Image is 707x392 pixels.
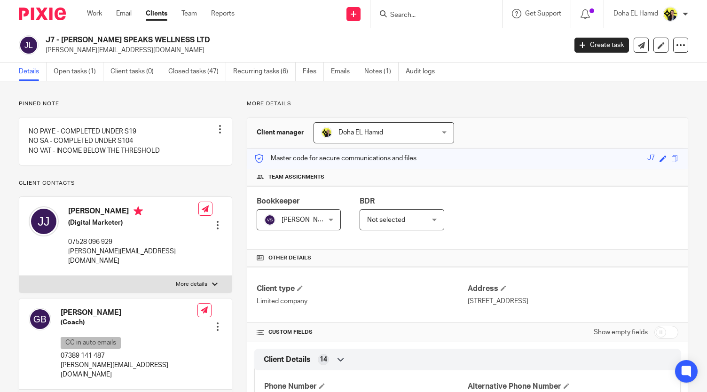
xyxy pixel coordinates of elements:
[146,9,167,18] a: Clients
[647,153,655,164] div: J7
[364,63,399,81] a: Notes (1)
[61,337,121,349] p: CC in auto emails
[19,63,47,81] a: Details
[54,63,103,81] a: Open tasks (1)
[233,63,296,81] a: Recurring tasks (6)
[19,8,66,20] img: Pixie
[321,127,332,138] img: Doha-Starbridge.jpg
[389,11,474,20] input: Search
[68,206,198,218] h4: [PERSON_NAME]
[367,217,405,223] span: Not selected
[19,35,39,55] img: svg%3E
[181,9,197,18] a: Team
[134,206,143,216] i: Primary
[468,382,671,392] h4: Alternative Phone Number
[61,361,197,380] p: [PERSON_NAME][EMAIL_ADDRESS][DOMAIN_NAME]
[468,297,678,306] p: [STREET_ADDRESS]
[268,173,324,181] span: Team assignments
[168,63,226,81] a: Closed tasks (47)
[68,218,198,227] h5: (Digital Marketer)
[613,9,658,18] p: Doha EL Hamid
[268,254,311,262] span: Other details
[264,355,311,365] span: Client Details
[574,38,629,53] a: Create task
[360,197,375,205] span: BDR
[19,100,232,108] p: Pinned note
[331,63,357,81] a: Emails
[19,180,232,187] p: Client contacts
[282,217,333,223] span: [PERSON_NAME]
[594,328,648,337] label: Show empty fields
[46,35,457,45] h2: J7 - [PERSON_NAME] SPEAKS WELLNESS LTD
[61,308,197,318] h4: [PERSON_NAME]
[116,9,132,18] a: Email
[257,329,467,336] h4: CUSTOM FIELDS
[338,129,383,136] span: Doha EL Hamid
[68,237,198,247] p: 07528 096 929
[254,154,416,163] p: Master code for secure communications and files
[663,7,678,22] img: Doha-Starbridge.jpg
[247,100,688,108] p: More details
[264,382,467,392] h4: Phone Number
[406,63,442,81] a: Audit logs
[257,197,300,205] span: Bookkeeper
[211,9,235,18] a: Reports
[46,46,560,55] p: [PERSON_NAME][EMAIL_ADDRESS][DOMAIN_NAME]
[29,308,51,330] img: svg%3E
[257,284,467,294] h4: Client type
[61,351,197,361] p: 07389 141 487
[61,318,197,327] h5: (Coach)
[303,63,324,81] a: Files
[68,247,198,266] p: [PERSON_NAME][EMAIL_ADDRESS][DOMAIN_NAME]
[320,355,327,364] span: 14
[468,284,678,294] h4: Address
[257,128,304,137] h3: Client manager
[29,206,59,236] img: svg%3E
[87,9,102,18] a: Work
[525,10,561,17] span: Get Support
[257,297,467,306] p: Limited company
[176,281,207,288] p: More details
[264,214,275,226] img: svg%3E
[110,63,161,81] a: Client tasks (0)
